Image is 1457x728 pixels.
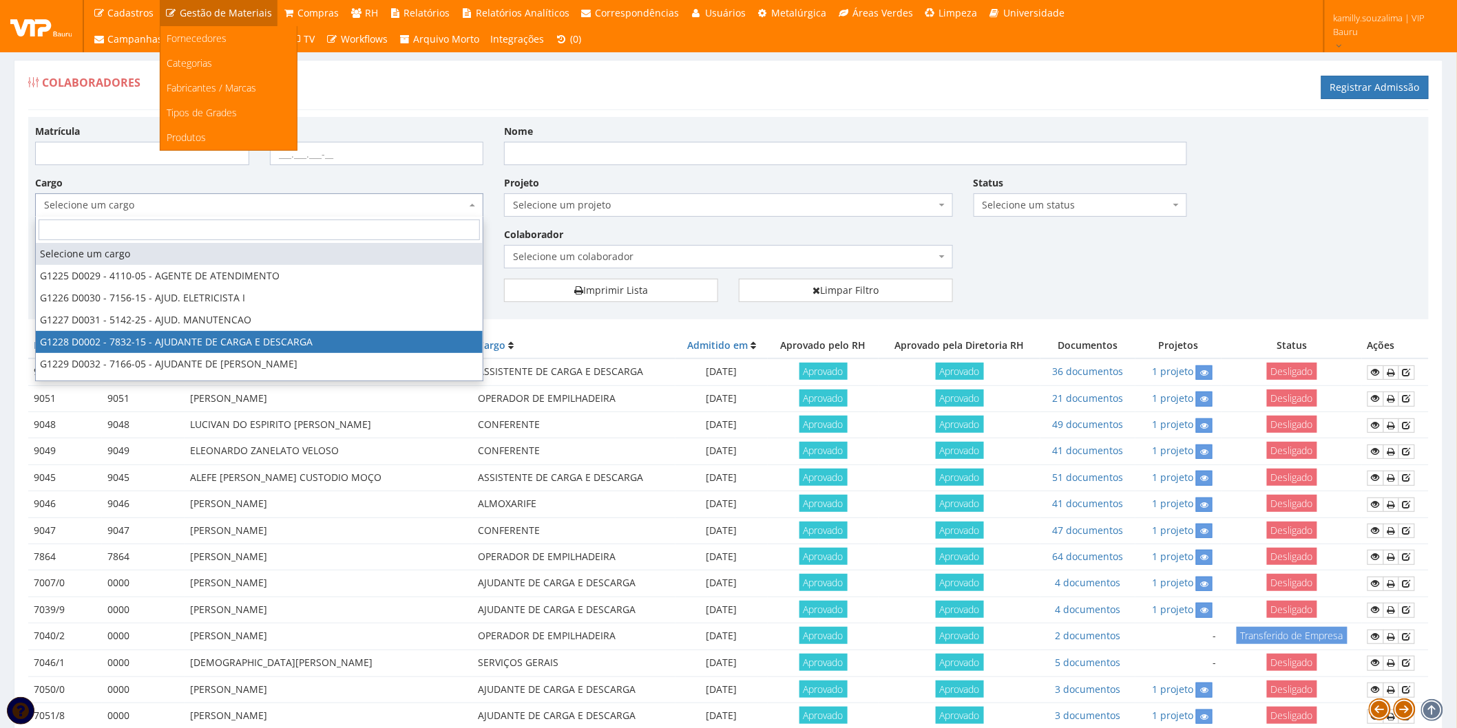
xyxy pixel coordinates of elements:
[504,228,563,242] label: Colaborador
[799,574,848,591] span: Aprovado
[35,125,80,138] label: Matrícula
[1055,709,1120,722] a: 3 documentos
[675,623,768,650] td: [DATE]
[939,6,978,19] span: Limpeza
[936,654,984,671] span: Aprovado
[160,76,297,100] a: Fabricantes / Marcas
[185,597,472,623] td: [PERSON_NAME]
[675,464,768,491] td: [DATE]
[983,198,1171,212] span: Selecione um status
[108,32,163,45] span: Campanhas
[768,333,879,358] th: Aprovado pelo RH
[35,193,483,217] span: Selecione um cargo
[102,544,185,570] td: 7864
[414,32,480,45] span: Arquivo Morto
[550,26,587,52] a: (0)
[1152,603,1193,616] a: 1 projeto
[1152,365,1193,378] a: 1 projeto
[160,125,297,150] a: Produtos
[799,548,848,565] span: Aprovado
[28,623,102,650] td: 7040/2
[102,438,185,464] td: 9049
[1267,389,1317,407] span: Desligado
[102,464,185,491] td: 9045
[44,198,466,212] span: Selecione um cargo
[304,32,315,45] span: TV
[28,412,102,438] td: 9048
[28,385,102,411] td: 9051
[772,6,827,19] span: Metalúrgica
[799,442,848,459] span: Aprovado
[42,75,140,90] span: Colaboradores
[1052,497,1123,510] a: 41 documentos
[321,26,394,52] a: Workflows
[675,491,768,517] td: [DATE]
[476,6,569,19] span: Relatórios Analíticos
[472,650,675,676] td: SERVIÇOS GERAIS
[1267,601,1317,618] span: Desligado
[160,51,297,76] a: Categorias
[185,491,472,517] td: [PERSON_NAME]
[102,385,185,411] td: 9051
[1052,550,1123,563] a: 64 documentos
[936,495,984,512] span: Aprovado
[1135,623,1222,650] td: -
[1135,650,1222,676] td: -
[1267,707,1317,724] span: Desligado
[1052,471,1123,484] a: 51 documentos
[1052,418,1123,431] a: 49 documentos
[1055,603,1120,616] a: 4 documentos
[478,339,505,352] a: Cargo
[28,597,102,623] td: 7039/9
[879,333,1040,358] th: Aprovado pela Diretoria RH
[1152,444,1193,457] a: 1 projeto
[102,517,185,544] td: 9047
[705,6,746,19] span: Usuários
[799,601,848,618] span: Aprovado
[675,544,768,570] td: [DATE]
[1267,574,1317,591] span: Desligado
[687,339,748,352] a: Admitido em
[1052,392,1123,405] a: 21 documentos
[936,363,984,380] span: Aprovado
[852,6,913,19] span: Áreas Verdes
[167,81,257,94] span: Fabricantes / Marcas
[1003,6,1065,19] span: Universidade
[504,245,952,268] span: Selecione um colaborador
[102,597,185,623] td: 0000
[185,385,472,411] td: [PERSON_NAME]
[1052,444,1123,457] a: 41 documentos
[1152,497,1193,510] a: 1 projeto
[185,438,472,464] td: ELEONARDO ZANELATO VELOSO
[10,16,72,36] img: logo
[739,279,953,302] a: Limpar Filtro
[472,358,675,385] td: ASSISTENTE DE CARGA E DESCARGA
[185,676,472,703] td: [PERSON_NAME]
[1152,550,1193,563] a: 1 projeto
[936,522,984,539] span: Aprovado
[1152,418,1193,431] a: 1 projeto
[28,650,102,676] td: 7046/1
[1152,392,1193,405] a: 1 projeto
[180,6,272,19] span: Gestão de Materiais
[513,250,935,264] span: Selecione um colaborador
[1267,363,1317,380] span: Desligado
[675,517,768,544] td: [DATE]
[974,176,1004,190] label: Status
[1152,524,1193,537] a: 1 projeto
[36,375,483,397] li: G1230 D0033 - 7166-05 - AJUDANTE DE PINTOR INDUSTRIAL
[1152,471,1193,484] a: 1 projeto
[87,26,169,52] a: Campanhas
[36,309,483,331] li: G1227 D0031 - 5142-25 - AJUD. MANUTENCAO
[102,676,185,703] td: 0000
[108,6,154,19] span: Cadastros
[1267,522,1317,539] span: Desligado
[28,676,102,703] td: 7050/0
[1267,416,1317,433] span: Desligado
[974,193,1188,217] span: Selecione um status
[799,654,848,671] span: Aprovado
[284,26,321,52] a: TV
[936,469,984,486] span: Aprovado
[936,548,984,565] span: Aprovado
[1267,469,1317,486] span: Desligado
